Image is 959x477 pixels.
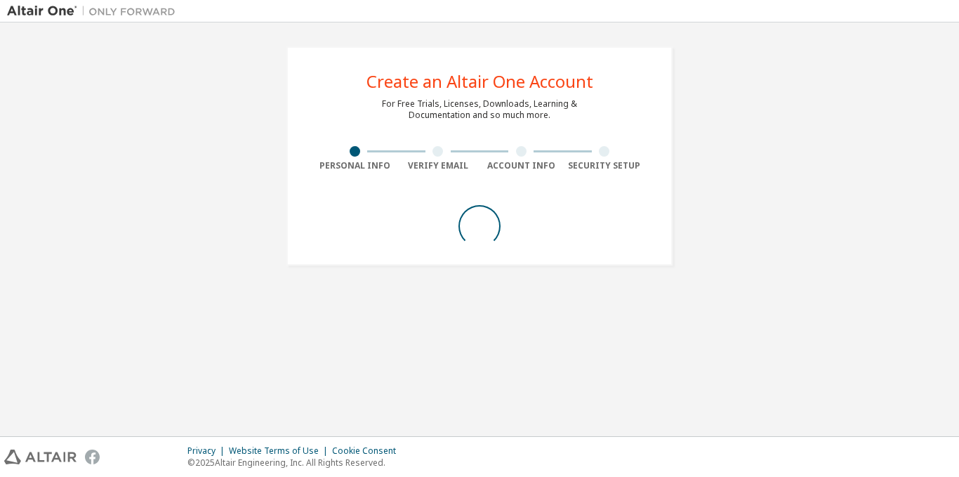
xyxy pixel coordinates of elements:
[397,160,480,171] div: Verify Email
[332,445,404,457] div: Cookie Consent
[187,445,229,457] div: Privacy
[229,445,332,457] div: Website Terms of Use
[85,450,100,464] img: facebook.svg
[382,98,577,121] div: For Free Trials, Licenses, Downloads, Learning & Documentation and so much more.
[7,4,183,18] img: Altair One
[479,160,563,171] div: Account Info
[4,450,77,464] img: altair_logo.svg
[366,73,593,90] div: Create an Altair One Account
[563,160,647,171] div: Security Setup
[187,457,404,469] p: © 2025 Altair Engineering, Inc. All Rights Reserved.
[313,160,397,171] div: Personal Info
